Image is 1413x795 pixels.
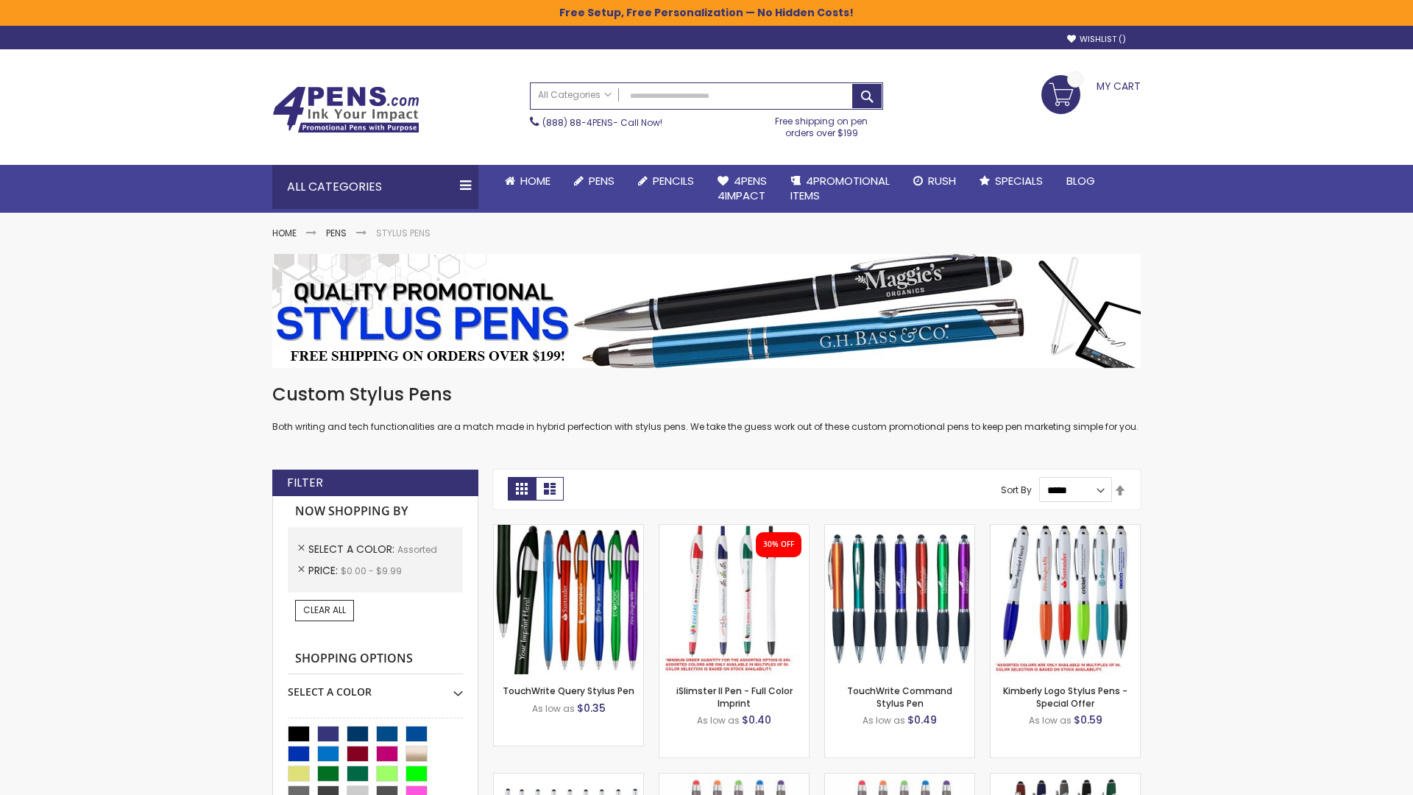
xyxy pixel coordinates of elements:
[376,227,431,239] strong: Stylus Pens
[991,525,1140,674] img: Kimberly Logo Stylus Pens-Assorted
[928,173,956,188] span: Rush
[287,475,323,491] strong: Filter
[968,165,1055,197] a: Specials
[272,254,1141,368] img: Stylus Pens
[676,685,793,709] a: iSlimster II Pen - Full Color Imprint
[577,701,606,715] span: $0.35
[494,524,643,537] a: TouchWrite Query Stylus Pen-Assorted
[1055,165,1107,197] a: Blog
[659,524,809,537] a: iSlimster II - Full Color-Assorted
[742,713,771,727] span: $0.40
[706,165,779,213] a: 4Pens4impact
[272,165,478,209] div: All Categories
[697,714,740,727] span: As low as
[653,173,694,188] span: Pencils
[326,227,347,239] a: Pens
[1029,714,1072,727] span: As low as
[825,773,974,785] a: Islander Softy Gel with Stylus - ColorJet Imprint-Assorted
[626,165,706,197] a: Pencils
[538,89,612,101] span: All Categories
[763,540,794,550] div: 30% OFF
[272,383,1141,406] h1: Custom Stylus Pens
[863,714,905,727] span: As low as
[779,165,902,213] a: 4PROMOTIONALITEMS
[288,674,463,699] div: Select A Color
[520,173,550,188] span: Home
[847,685,952,709] a: TouchWrite Command Stylus Pen
[659,525,809,674] img: iSlimster II - Full Color-Assorted
[991,773,1140,785] a: Custom Soft Touch® Metal Pens with Stylus-Assorted
[589,173,615,188] span: Pens
[1001,484,1032,496] label: Sort By
[272,86,419,133] img: 4Pens Custom Pens and Promotional Products
[659,773,809,785] a: Islander Softy Gel Pen with Stylus-Assorted
[760,110,884,139] div: Free shipping on pen orders over $199
[718,173,767,203] span: 4Pens 4impact
[308,563,341,578] span: Price
[503,685,634,697] a: TouchWrite Query Stylus Pen
[825,525,974,674] img: TouchWrite Command Stylus Pen-Assorted
[995,173,1043,188] span: Specials
[272,227,297,239] a: Home
[532,702,575,715] span: As low as
[1067,34,1126,45] a: Wishlist
[531,83,619,107] a: All Categories
[1003,685,1127,709] a: Kimberly Logo Stylus Pens - Special Offer
[902,165,968,197] a: Rush
[1074,713,1102,727] span: $0.59
[303,604,346,616] span: Clear All
[790,173,890,203] span: 4PROMOTIONAL ITEMS
[494,773,643,785] a: Stiletto Advertising Stylus Pens-Assorted
[542,116,662,129] span: - Call Now!
[308,542,397,556] span: Select A Color
[825,524,974,537] a: TouchWrite Command Stylus Pen-Assorted
[341,565,402,577] span: $0.00 - $9.99
[562,165,626,197] a: Pens
[493,165,562,197] a: Home
[272,383,1141,434] div: Both writing and tech functionalities are a match made in hybrid perfection with stylus pens. We ...
[494,525,643,674] img: TouchWrite Query Stylus Pen-Assorted
[295,600,354,621] a: Clear All
[991,524,1140,537] a: Kimberly Logo Stylus Pens-Assorted
[542,116,613,129] a: (888) 88-4PENS
[288,643,463,675] strong: Shopping Options
[907,713,937,727] span: $0.49
[1066,173,1095,188] span: Blog
[397,543,437,556] span: Assorted
[508,477,536,501] strong: Grid
[288,496,463,527] strong: Now Shopping by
